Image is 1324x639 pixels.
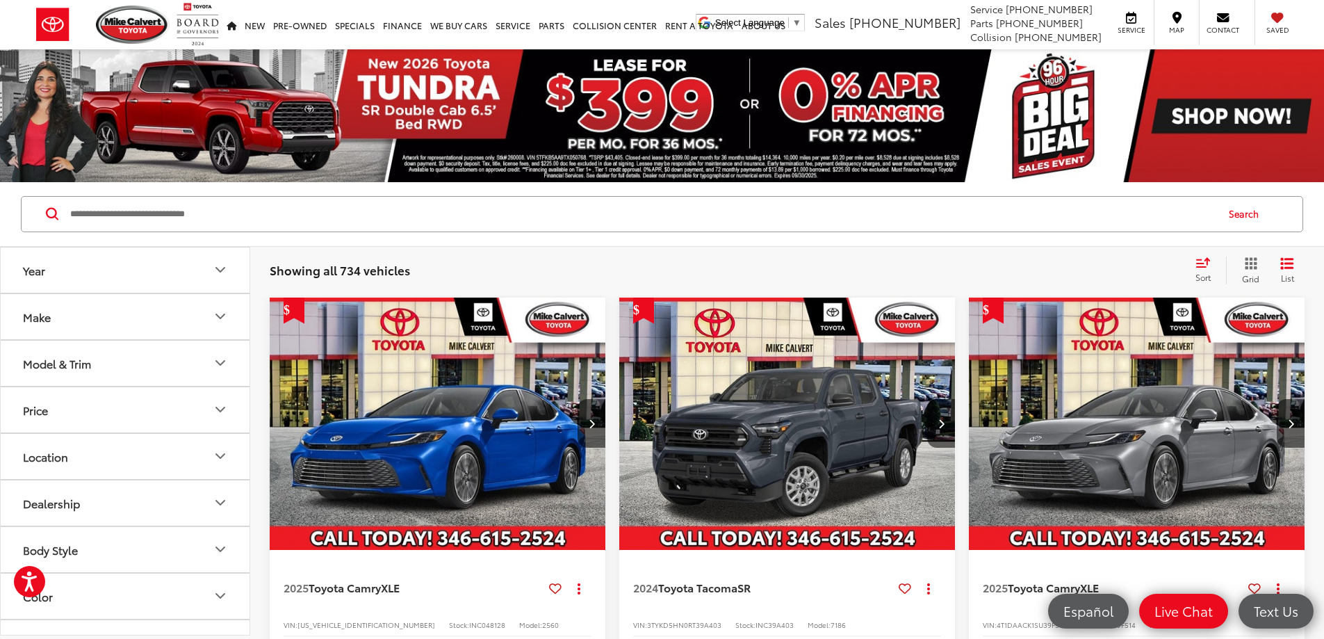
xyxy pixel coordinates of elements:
[1280,272,1294,284] span: List
[849,13,961,31] span: [PHONE_NUMBER]
[755,620,794,630] span: INC39A403
[212,355,229,371] div: Model & Trim
[297,620,435,630] span: [US_VEHICLE_IDENTIFICATION_NUMBER]
[1,480,251,526] button: DealershipDealership
[212,308,229,325] div: Make
[633,579,658,595] span: 2024
[212,541,229,558] div: Body Style
[1048,594,1129,629] a: Español
[970,16,993,30] span: Parts
[1226,257,1270,284] button: Grid View
[831,620,846,630] span: 7186
[1239,594,1314,629] a: Text Us
[983,298,1004,324] span: Get Price Drop Alert
[469,620,505,630] span: INC048128
[23,403,48,416] div: Price
[1080,579,1099,595] span: XLE
[381,579,400,595] span: XLE
[542,620,559,630] span: 2560
[212,588,229,604] div: Color
[1270,257,1305,284] button: List View
[284,298,304,324] span: Get Price Drop Alert
[1247,602,1305,620] span: Text Us
[1242,273,1259,284] span: Grid
[1008,579,1080,595] span: Toyota Camry
[917,576,941,600] button: Actions
[212,448,229,464] div: Location
[1,341,251,386] button: Model & TrimModel & Trim
[23,590,53,603] div: Color
[212,494,229,511] div: Dealership
[1,294,251,339] button: MakeMake
[519,620,542,630] span: Model:
[1188,257,1226,284] button: Select sort value
[737,579,751,595] span: SR
[1,527,251,572] button: Body StyleBody Style
[578,399,605,448] button: Next image
[23,310,51,323] div: Make
[983,580,1243,595] a: 2025Toyota CamryXLE
[449,620,469,630] span: Stock:
[633,620,647,630] span: VIN:
[1277,583,1280,594] span: dropdown dots
[808,620,831,630] span: Model:
[567,576,591,600] button: Actions
[23,450,68,463] div: Location
[983,620,997,630] span: VIN:
[212,261,229,278] div: Year
[1207,25,1239,35] span: Contact
[968,298,1306,551] img: 2025 Toyota Camry XLE
[270,261,410,278] span: Showing all 734 vehicles
[983,579,1008,595] span: 2025
[735,620,755,630] span: Stock:
[212,401,229,418] div: Price
[23,543,78,556] div: Body Style
[647,620,721,630] span: 3TYKD5HN0RT39A403
[619,298,956,550] div: 2024 Toyota Tacoma SR 0
[23,357,91,370] div: Model & Trim
[1,434,251,479] button: LocationLocation
[658,579,737,595] span: Toyota Tacoma
[1147,602,1220,620] span: Live Chat
[96,6,170,44] img: Mike Calvert Toyota
[1161,25,1192,35] span: Map
[633,298,654,324] span: Get Price Drop Alert
[1056,602,1120,620] span: Español
[927,399,955,448] button: Next image
[578,583,580,594] span: dropdown dots
[1015,30,1102,44] span: [PHONE_NUMBER]
[968,298,1306,550] div: 2025 Toyota Camry XLE 0
[269,298,607,550] div: 2025 Toyota Camry XLE 0
[792,17,801,28] span: ▼
[927,583,930,594] span: dropdown dots
[968,298,1306,550] a: 2025 Toyota Camry XLE2025 Toyota Camry XLE2025 Toyota Camry XLE2025 Toyota Camry XLE
[970,2,1003,16] span: Service
[284,579,309,595] span: 2025
[997,620,1066,630] span: 4T1DAACK1SU39F514
[1115,25,1147,35] span: Service
[815,13,846,31] span: Sales
[1,574,251,619] button: ColorColor
[69,197,1216,231] input: Search by Make, Model, or Keyword
[970,30,1012,44] span: Collision
[269,298,607,551] img: 2025 Toyota Camry XLE
[269,298,607,550] a: 2025 Toyota Camry XLE2025 Toyota Camry XLE2025 Toyota Camry XLE2025 Toyota Camry XLE
[23,496,80,510] div: Dealership
[1195,271,1211,283] span: Sort
[1262,25,1293,35] span: Saved
[284,580,544,595] a: 2025Toyota CamryXLE
[284,620,297,630] span: VIN:
[996,16,1083,30] span: [PHONE_NUMBER]
[309,579,381,595] span: Toyota Camry
[619,298,956,550] a: 2024 Toyota Tacoma SR2024 Toyota Tacoma SR2024 Toyota Tacoma SR2024 Toyota Tacoma SR
[1,387,251,432] button: PricePrice
[1139,594,1228,629] a: Live Chat
[619,298,956,551] img: 2024 Toyota Tacoma SR
[1277,399,1305,448] button: Next image
[1266,576,1291,600] button: Actions
[1216,197,1279,232] button: Search
[1006,2,1093,16] span: [PHONE_NUMBER]
[633,580,893,595] a: 2024Toyota TacomaSR
[23,264,45,277] div: Year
